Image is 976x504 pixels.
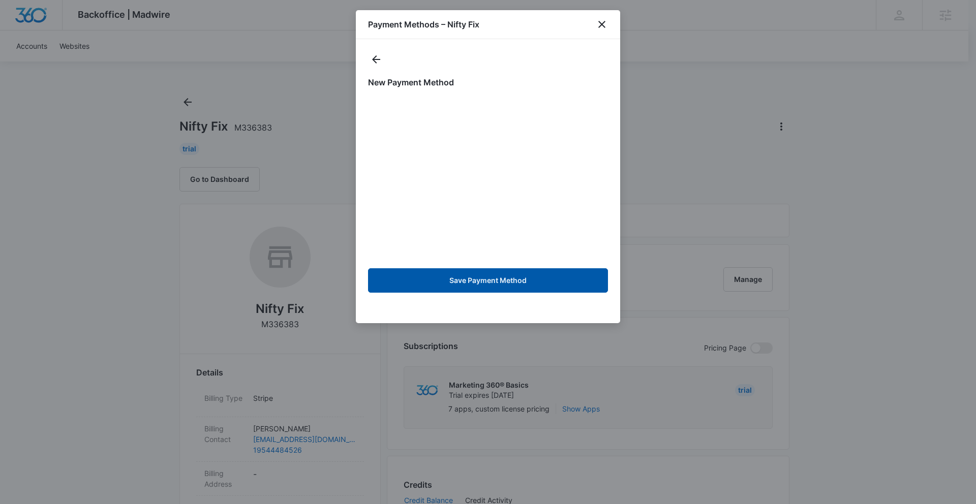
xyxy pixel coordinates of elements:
button: close [596,18,608,30]
h1: New Payment Method [368,76,608,88]
button: Save Payment Method [368,268,608,293]
h1: Payment Methods – Nifty Fix [368,18,479,30]
iframe: Secure payment input frame [366,97,610,260]
button: actions.back [368,51,384,68]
